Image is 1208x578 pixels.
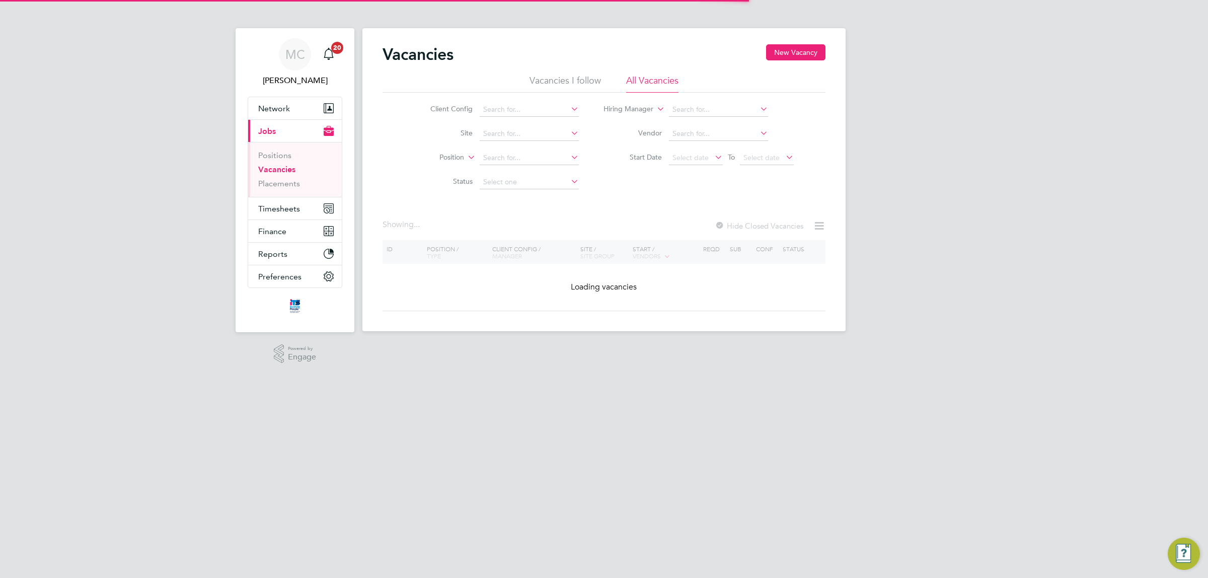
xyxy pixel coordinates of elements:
[415,128,473,137] label: Site
[258,179,300,188] a: Placements
[604,153,662,162] label: Start Date
[669,103,768,117] input: Search for...
[406,153,464,163] label: Position
[258,272,301,281] span: Preferences
[248,298,342,314] a: Go to home page
[258,151,291,160] a: Positions
[480,175,579,189] input: Select one
[414,220,420,230] span: ...
[319,38,339,70] a: 20
[415,104,473,113] label: Client Config
[383,220,422,230] div: Showing
[595,104,653,114] label: Hiring Manager
[530,75,601,93] li: Vacancies I follow
[331,42,343,54] span: 20
[725,151,738,164] span: To
[258,165,295,174] a: Vacancies
[248,97,342,119] button: Network
[258,249,287,259] span: Reports
[258,104,290,113] span: Network
[258,204,300,213] span: Timesheets
[604,128,662,137] label: Vendor
[274,344,317,364] a: Powered byEngage
[288,298,302,314] img: itsconstruction-logo-retina.png
[1168,538,1200,570] button: Engage Resource Center
[288,344,316,353] span: Powered by
[383,44,454,64] h2: Vacancies
[248,38,342,87] a: MC[PERSON_NAME]
[672,153,709,162] span: Select date
[248,142,342,197] div: Jobs
[248,197,342,220] button: Timesheets
[480,127,579,141] input: Search for...
[415,177,473,186] label: Status
[743,153,780,162] span: Select date
[236,28,354,332] nav: Main navigation
[285,48,305,61] span: MC
[766,44,825,60] button: New Vacancy
[626,75,678,93] li: All Vacancies
[248,120,342,142] button: Jobs
[480,103,579,117] input: Search for...
[248,75,342,87] span: Matthew Clark
[669,127,768,141] input: Search for...
[288,353,316,362] span: Engage
[248,220,342,242] button: Finance
[480,151,579,165] input: Search for...
[248,265,342,287] button: Preferences
[258,126,276,136] span: Jobs
[248,243,342,265] button: Reports
[258,227,286,236] span: Finance
[715,221,803,231] label: Hide Closed Vacancies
